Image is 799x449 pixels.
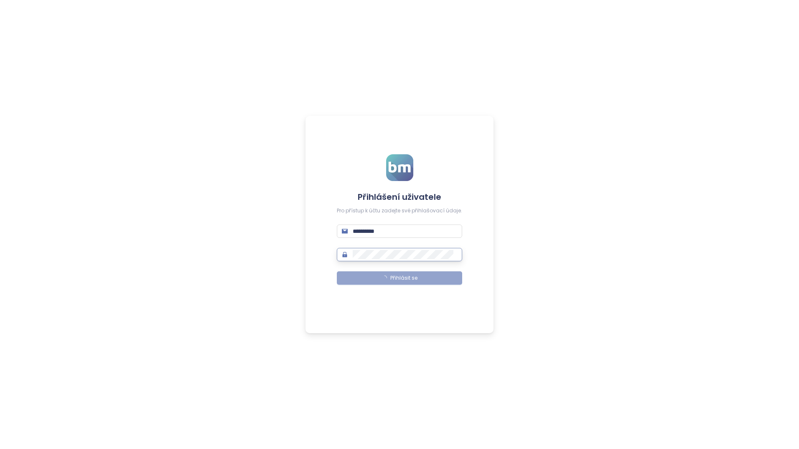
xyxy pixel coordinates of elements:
span: mail [342,228,348,234]
span: Přihlásit se [390,274,417,282]
span: lock [342,252,348,258]
div: Pro přístup k účtu zadejte své přihlašovací údaje. [337,207,462,215]
img: logo [386,154,413,181]
button: Přihlásit se [337,271,462,285]
h4: Přihlášení uživatele [337,191,462,203]
span: loading [382,275,387,281]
